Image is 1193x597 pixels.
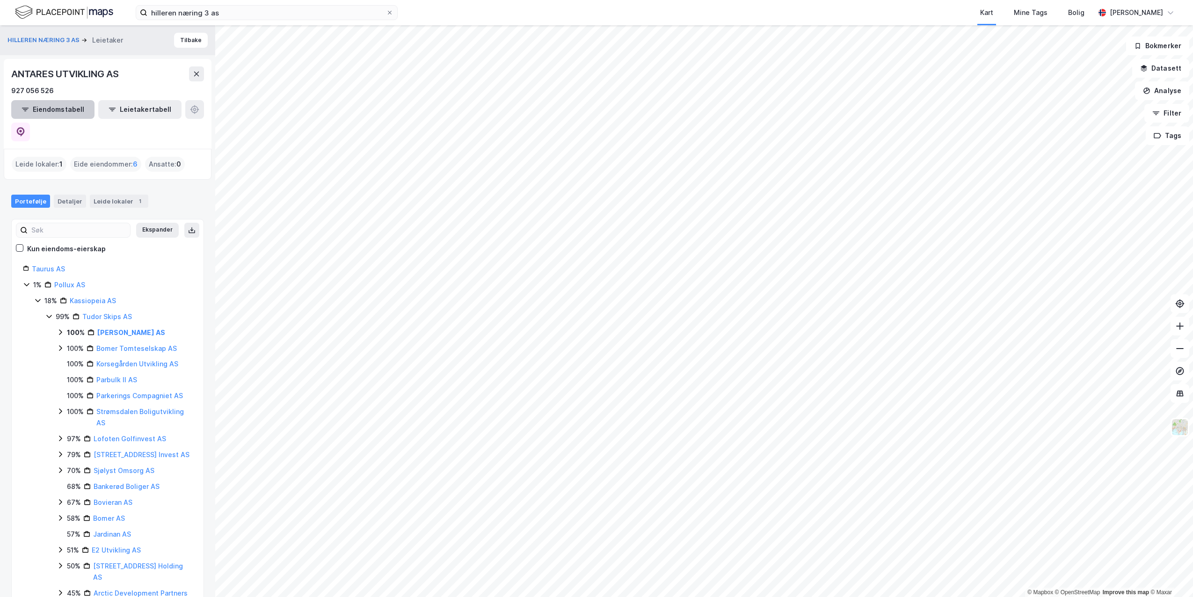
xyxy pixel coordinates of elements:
div: Mine Tags [1014,7,1048,18]
div: 18% [44,295,57,306]
div: Leietaker [92,35,123,46]
div: Kart [980,7,993,18]
div: 100% [67,343,84,354]
a: Parkerings Compagniet AS [96,392,183,400]
iframe: Chat Widget [1146,552,1193,597]
a: Improve this map [1103,589,1149,596]
div: Portefølje [11,195,50,208]
div: Bolig [1068,7,1084,18]
button: Bokmerker [1126,36,1189,55]
div: 57% [67,529,80,540]
input: Søk på adresse, matrikkel, gårdeiere, leietakere eller personer [147,6,386,20]
span: 6 [133,159,138,170]
button: Eiendomstabell [11,100,95,119]
div: 100% [67,358,84,370]
button: Leietakertabell [98,100,182,119]
div: 67% [67,497,81,508]
div: 99% [56,311,70,322]
a: OpenStreetMap [1055,589,1100,596]
div: 97% [67,433,81,444]
a: Korsegården Utvikling AS [96,360,178,368]
a: Parbulk II AS [96,376,137,384]
a: [PERSON_NAME] AS [97,328,165,336]
img: logo.f888ab2527a4732fd821a326f86c7f29.svg [15,4,113,21]
div: 1 [135,197,145,206]
a: Bomer AS [93,514,125,522]
button: HILLEREN NÆRING 3 AS [7,36,81,45]
div: Leide lokaler : [12,157,66,172]
a: Bomer Tomteselskap AS [96,344,177,352]
div: 79% [67,449,81,460]
div: 100% [67,327,85,338]
div: 50% [67,561,80,572]
button: Ekspander [136,223,179,238]
div: 100% [67,390,84,401]
div: Kun eiendoms-eierskap [27,243,106,255]
button: Filter [1144,104,1189,123]
button: Datasett [1132,59,1189,78]
a: Tudor Skips AS [82,313,132,320]
div: ANTARES UTVIKLING AS [11,66,121,81]
a: Lofoten Golfinvest AS [94,435,166,443]
button: Analyse [1135,81,1189,100]
div: 58% [67,513,80,524]
a: Bovieran AS [94,498,132,506]
div: 927 056 526 [11,85,54,96]
a: E2 Utvikling AS [92,546,141,554]
div: Detaljer [54,195,86,208]
span: 0 [176,159,181,170]
div: 68% [67,481,81,492]
a: Pollux AS [54,281,85,289]
a: [STREET_ADDRESS] Holding AS [93,562,183,581]
a: Jardinan AS [93,530,131,538]
div: Leide lokaler [90,195,148,208]
div: 1% [33,279,42,291]
a: [STREET_ADDRESS] Invest AS [94,451,189,459]
a: Taurus AS [32,265,65,273]
div: [PERSON_NAME] [1110,7,1163,18]
input: Søk [28,223,130,237]
a: Mapbox [1027,589,1053,596]
div: 51% [67,545,79,556]
button: Tilbake [174,33,208,48]
img: Z [1171,418,1189,436]
div: Ansatte : [145,157,185,172]
div: 70% [67,465,81,476]
a: Strømsdalen Boligutvikling AS [96,408,184,427]
a: Kassiopeia AS [70,297,116,305]
div: 100% [67,374,84,386]
div: Eide eiendommer : [70,157,141,172]
span: 1 [59,159,63,170]
a: Sjølyst Omsorg AS [94,466,154,474]
a: Bankerød Boliger AS [94,482,160,490]
button: Tags [1146,126,1189,145]
div: 100% [67,406,84,417]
